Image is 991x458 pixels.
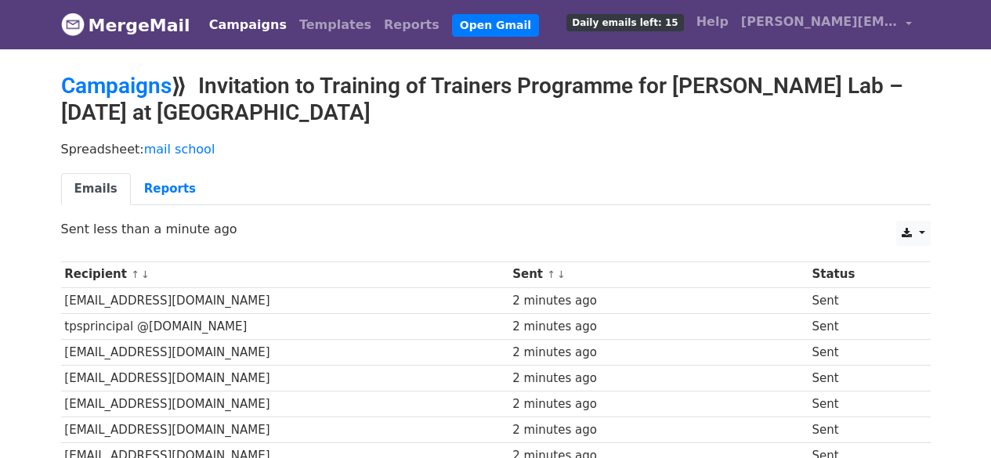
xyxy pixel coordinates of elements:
p: Sent less than a minute ago [61,221,931,237]
div: 2 minutes ago [512,395,805,413]
a: Campaigns [61,73,172,99]
div: 2 minutes ago [512,344,805,362]
img: MergeMail logo [61,13,85,36]
td: tpsprincipal @[DOMAIN_NAME] [61,313,509,339]
a: ↑ [131,269,139,280]
th: Sent [508,261,808,287]
a: Emails [61,173,131,205]
a: Reports [131,173,209,205]
td: Sent [808,313,915,339]
p: Spreadsheet: [61,141,931,157]
a: ↓ [557,269,566,280]
td: [EMAIL_ADDRESS][DOMAIN_NAME] [61,339,509,365]
span: [PERSON_NAME][EMAIL_ADDRESS][PERSON_NAME][DOMAIN_NAME] [741,13,898,31]
span: Daily emails left: 15 [566,14,683,31]
td: [EMAIL_ADDRESS][DOMAIN_NAME] [61,366,509,391]
a: Open Gmail [452,14,539,37]
a: Reports [378,9,446,41]
td: Sent [808,287,915,313]
a: Daily emails left: 15 [560,6,689,38]
a: MergeMail [61,9,190,41]
td: [EMAIL_ADDRESS][DOMAIN_NAME] [61,417,509,443]
a: [PERSON_NAME][EMAIL_ADDRESS][PERSON_NAME][DOMAIN_NAME] [735,6,918,43]
th: Recipient [61,261,509,287]
div: 2 minutes ago [512,318,805,336]
div: 2 minutes ago [512,292,805,310]
a: Campaigns [203,9,293,41]
a: ↓ [141,269,150,280]
a: mail school [144,142,215,157]
h2: ⟫ Invitation to Training of Trainers Programme for [PERSON_NAME] Lab – [DATE] at [GEOGRAPHIC_DATA] [61,73,931,125]
td: Sent [808,366,915,391]
div: 2 minutes ago [512,421,805,439]
td: Sent [808,339,915,365]
a: Help [690,6,735,38]
div: 2 minutes ago [512,370,805,388]
a: Templates [293,9,378,41]
td: Sent [808,417,915,443]
td: [EMAIL_ADDRESS][DOMAIN_NAME] [61,391,509,417]
a: ↑ [547,269,555,280]
th: Status [808,261,915,287]
td: [EMAIL_ADDRESS][DOMAIN_NAME] [61,287,509,313]
td: Sent [808,391,915,417]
